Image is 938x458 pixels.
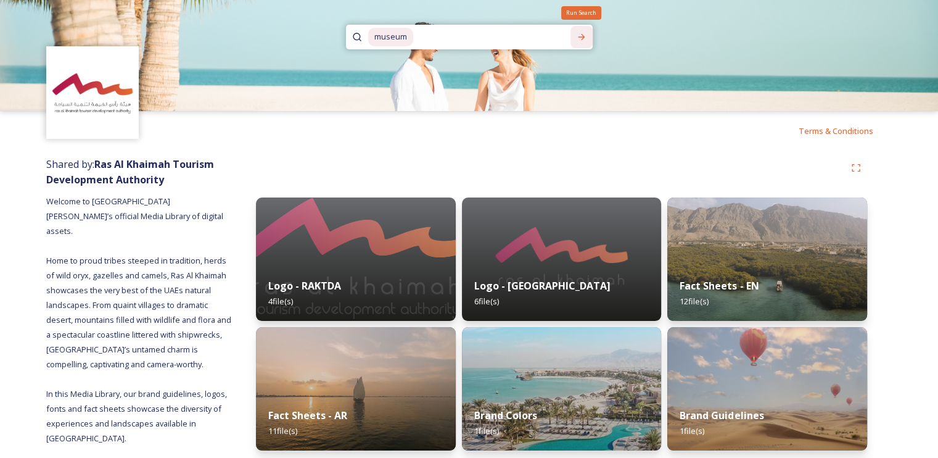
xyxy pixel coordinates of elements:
[268,425,297,436] span: 11 file(s)
[268,296,293,307] span: 4 file(s)
[680,296,709,307] span: 12 file(s)
[474,409,537,422] strong: Brand Colors
[680,279,759,293] strong: Fact Sheets - EN
[680,425,704,436] span: 1 file(s)
[799,123,892,138] a: Terms & Conditions
[46,157,214,186] strong: Ras Al Khaimah Tourism Development Authority
[667,327,867,451] img: 9c04a8a9-2cd8-433c-8702-32e63022f915.jpg
[462,198,662,321] img: 41d62023-764c-459e-a281-54ac939b3615.jpg
[368,28,413,46] span: museum
[474,279,611,293] strong: Logo - [GEOGRAPHIC_DATA]
[268,279,341,293] strong: Logo - RAKTDA
[48,48,138,138] img: Logo_RAKTDA_RGB-01.png
[667,198,867,321] img: f0db2a41-4a96-4f71-8a17-3ff40b09c344.jpg
[561,6,601,20] div: Run Search
[462,327,662,451] img: 5dc3d4a5-115c-47cb-9592-106444ae7da6.jpg
[799,125,873,136] span: Terms & Conditions
[474,296,499,307] span: 6 file(s)
[46,157,214,186] span: Shared by:
[256,198,456,321] img: 5f4024f2-6cd2-418a-b37f-5bc11d69bb2d.jpg
[268,409,347,422] strong: Fact Sheets - AR
[680,409,763,422] strong: Brand Guidelines
[256,327,456,451] img: 53d19e9f-57ec-46d9-b4fb-66ff7cd18e28.jpg
[474,425,499,436] span: 1 file(s)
